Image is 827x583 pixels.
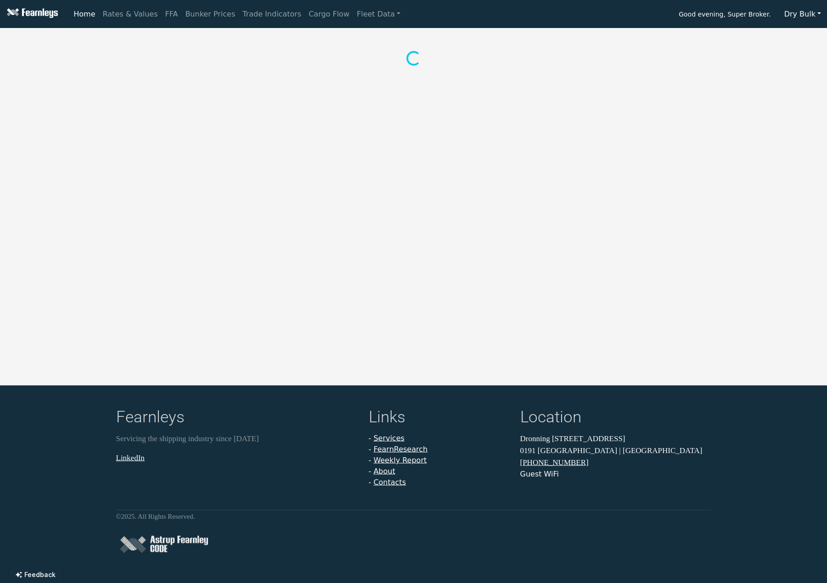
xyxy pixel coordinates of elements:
a: FearnResearch [373,445,428,454]
a: About [373,467,395,476]
a: Cargo Flow [305,5,353,23]
button: Guest WiFi [520,469,559,480]
h4: Links [369,408,509,429]
a: FFA [162,5,182,23]
a: Home [70,5,99,23]
p: Servicing the shipping industry since [DATE] [116,433,358,445]
li: - [369,466,509,477]
span: Good evening, Super Broker. [679,7,771,23]
a: Services [373,434,404,443]
a: Contacts [373,478,406,487]
a: Trade Indicators [239,5,305,23]
img: Fearnleys Logo [5,8,58,20]
h4: Fearnleys [116,408,358,429]
a: Weekly Report [373,456,427,465]
p: Dronning [STREET_ADDRESS] [520,433,711,445]
a: Fleet Data [353,5,404,23]
button: Dry Bulk [778,6,827,23]
a: Rates & Values [99,5,162,23]
li: - [369,477,509,488]
a: Bunker Prices [181,5,239,23]
li: - [369,444,509,455]
h4: Location [520,408,711,429]
p: 0191 [GEOGRAPHIC_DATA] | [GEOGRAPHIC_DATA] [520,444,711,456]
a: LinkedIn [116,453,145,462]
li: - [369,455,509,466]
li: - [369,433,509,444]
small: © 2025 . All Rights Reserved. [116,513,195,520]
a: [PHONE_NUMBER] [520,458,589,467]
